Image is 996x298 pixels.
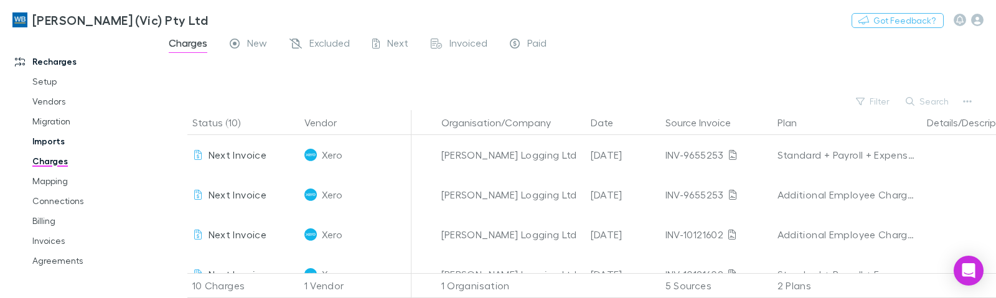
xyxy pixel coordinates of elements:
[441,254,581,294] div: [PERSON_NAME] Logging Ltd
[449,37,487,53] span: Invoiced
[665,110,746,135] button: Source Invoice
[304,189,317,201] img: Xero's Logo
[591,110,628,135] button: Date
[660,273,773,298] div: 5 Sources
[322,135,342,175] span: Xero
[954,256,984,286] div: Open Intercom Messenger
[852,13,944,28] button: Got Feedback?
[247,37,267,53] span: New
[32,12,208,27] h3: [PERSON_NAME] (Vic) Pty Ltd
[304,110,352,135] button: Vendor
[778,175,917,215] div: Additional Employee Charges
[441,135,581,175] div: [PERSON_NAME] Logging Ltd
[322,254,342,294] span: Xero
[20,211,164,231] a: Billing
[20,231,164,251] a: Invoices
[900,94,956,109] button: Search
[12,12,27,27] img: William Buck (Vic) Pty Ltd's Logo
[20,171,164,191] a: Mapping
[665,135,768,175] div: INV-9655253
[436,273,586,298] div: 1 Organisation
[586,135,660,175] div: [DATE]
[665,175,768,215] div: INV-9655253
[441,110,566,135] button: Organisation/Company
[586,215,660,254] div: [DATE]
[586,254,660,294] div: [DATE]
[304,149,317,161] img: Xero's Logo
[387,37,408,53] span: Next
[322,215,342,254] span: Xero
[441,175,581,215] div: [PERSON_NAME] Logging Ltd
[586,175,660,215] div: [DATE]
[20,251,164,271] a: Agreements
[778,254,917,294] div: Standard + Payroll + Expenses
[20,151,164,171] a: Charges
[20,131,164,151] a: Imports
[20,91,164,111] a: Vendors
[209,149,266,161] span: Next Invoice
[309,37,350,53] span: Excluded
[169,37,207,53] span: Charges
[304,228,317,241] img: Xero's Logo
[209,268,266,280] span: Next Invoice
[527,37,547,53] span: Paid
[322,175,342,215] span: Xero
[187,273,299,298] div: 10 Charges
[20,111,164,131] a: Migration
[778,135,917,175] div: Standard + Payroll + Expenses
[665,254,768,294] div: INV-10121602
[5,5,215,35] a: [PERSON_NAME] (Vic) Pty Ltd
[2,52,164,72] a: Recharges
[850,94,897,109] button: Filter
[299,273,411,298] div: 1 Vendor
[304,268,317,281] img: Xero's Logo
[20,191,164,211] a: Connections
[773,273,922,298] div: 2 Plans
[192,110,255,135] button: Status (10)
[441,215,581,254] div: [PERSON_NAME] Logging Ltd
[209,189,266,200] span: Next Invoice
[20,72,164,91] a: Setup
[209,228,266,240] span: Next Invoice
[778,215,917,254] div: Additional Employee Charges
[665,215,768,254] div: INV-10121602
[778,110,812,135] button: Plan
